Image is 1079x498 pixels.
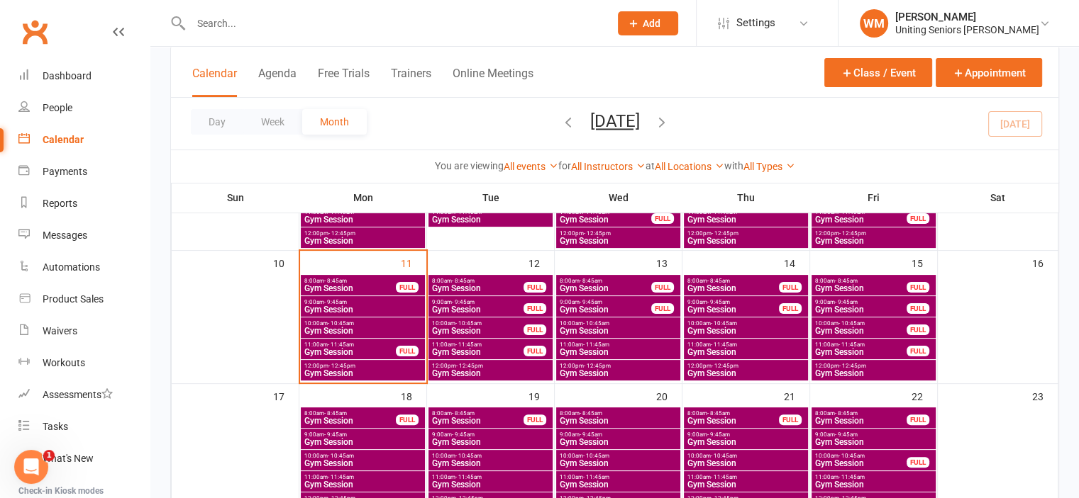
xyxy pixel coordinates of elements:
[814,474,933,480] span: 11:00am
[43,102,72,113] div: People
[524,414,546,425] div: FULL
[43,166,87,177] div: Payments
[304,474,422,480] span: 11:00am
[43,421,68,432] div: Tasks
[707,299,730,305] span: - 9:45am
[243,109,302,135] button: Week
[559,320,677,327] span: 10:00am
[304,363,422,369] span: 12:00pm
[895,11,1039,23] div: [PERSON_NAME]
[687,438,805,446] span: Gym Session
[580,278,602,284] span: - 8:45am
[559,237,677,245] span: Gym Session
[711,320,737,327] span: - 10:45am
[687,480,805,489] span: Gym Session
[559,278,652,284] span: 8:00am
[559,438,677,446] span: Gym Session
[14,450,48,484] iframe: Intercom live chat
[302,109,367,135] button: Month
[455,453,482,459] span: - 10:45am
[431,348,524,356] span: Gym Session
[304,348,397,356] span: Gym Session
[299,183,427,213] th: Mon
[651,303,674,314] div: FULL
[304,320,422,327] span: 10:00am
[938,183,1058,213] th: Sat
[401,384,426,407] div: 18
[711,474,737,480] span: - 11:45am
[324,431,347,438] span: - 9:45am
[618,11,678,35] button: Add
[743,161,795,172] a: All Types
[656,251,682,274] div: 13
[304,459,422,468] span: Gym Session
[814,438,933,446] span: Gym Session
[391,67,431,97] button: Trainers
[687,230,805,237] span: 12:00pm
[558,160,571,171] strong: for
[687,348,805,356] span: Gym Session
[396,346,419,356] div: FULL
[559,348,677,356] span: Gym Session
[814,480,933,489] span: Gym Session
[907,457,929,468] div: FULL
[584,230,611,237] span: - 12:45pm
[559,410,677,417] span: 8:00am
[687,369,805,378] span: Gym Session
[559,230,677,237] span: 12:00pm
[172,183,299,213] th: Sun
[304,438,422,446] span: Gym Session
[583,341,609,348] span: - 11:45am
[839,453,865,459] span: - 10:45am
[43,70,92,81] div: Dashboard
[814,410,907,417] span: 8:00am
[779,414,802,425] div: FULL
[258,67,297,97] button: Agenda
[43,325,77,336] div: Waivers
[455,341,482,348] span: - 11:45am
[559,453,677,459] span: 10:00am
[835,299,858,305] span: - 9:45am
[835,278,858,284] span: - 8:45am
[304,305,422,314] span: Gym Session
[452,410,475,417] span: - 8:45am
[814,320,907,327] span: 10:00am
[907,346,929,356] div: FULL
[18,188,150,220] a: Reports
[324,410,347,417] span: - 8:45am
[304,410,397,417] span: 8:00am
[779,282,802,293] div: FULL
[524,303,546,314] div: FULL
[18,347,150,379] a: Workouts
[724,160,743,171] strong: with
[580,410,602,417] span: - 8:45am
[687,278,780,284] span: 8:00am
[559,474,677,480] span: 11:00am
[273,251,299,274] div: 10
[328,474,354,480] span: - 11:45am
[304,417,397,425] span: Gym Session
[455,320,482,327] span: - 10:45am
[907,213,929,224] div: FULL
[304,284,397,293] span: Gym Session
[814,327,907,335] span: Gym Session
[784,251,809,274] div: 14
[814,431,933,438] span: 9:00am
[814,363,933,369] span: 12:00pm
[559,327,677,335] span: Gym Session
[431,327,524,335] span: Gym Session
[452,278,475,284] span: - 8:45am
[43,134,84,145] div: Calendar
[431,453,550,459] span: 10:00am
[912,251,937,274] div: 15
[814,305,907,314] span: Gym Session
[580,299,602,305] span: - 9:45am
[304,369,422,378] span: Gym Session
[43,198,77,209] div: Reports
[431,474,550,480] span: 11:00am
[191,109,243,135] button: Day
[814,284,907,293] span: Gym Session
[580,431,602,438] span: - 9:45am
[559,431,677,438] span: 9:00am
[304,327,422,335] span: Gym Session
